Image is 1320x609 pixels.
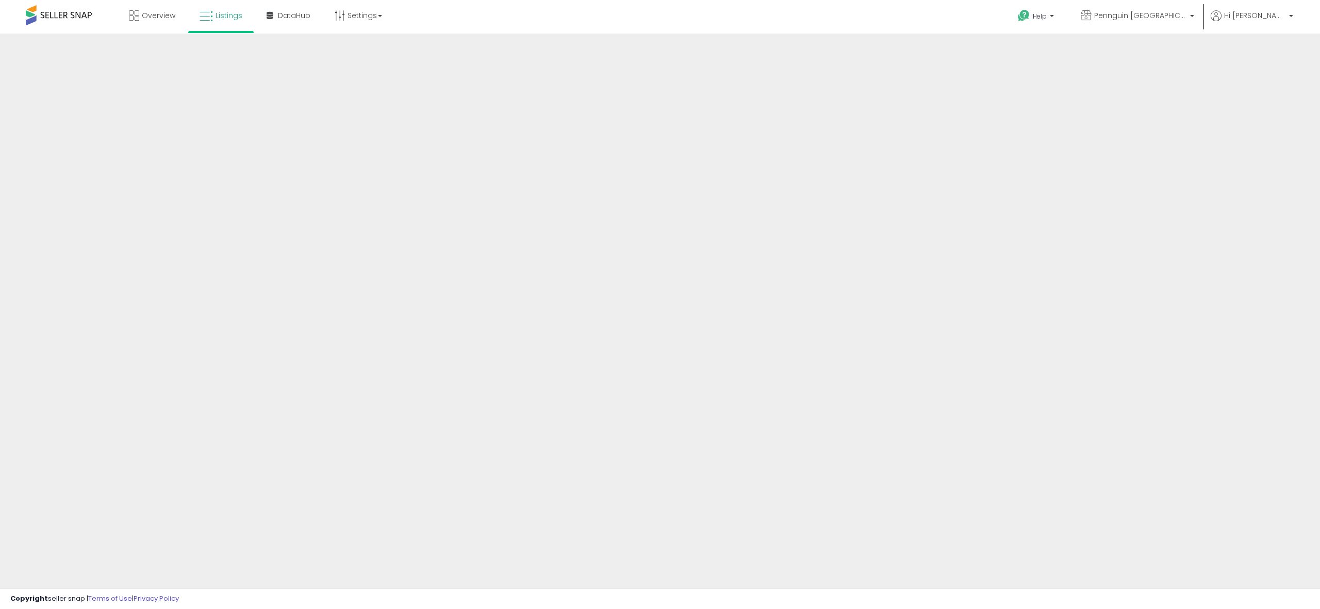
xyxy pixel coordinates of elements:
[1211,10,1293,34] a: Hi [PERSON_NAME]
[278,10,310,21] span: DataHub
[1224,10,1286,21] span: Hi [PERSON_NAME]
[216,10,242,21] span: Listings
[1033,12,1047,21] span: Help
[1094,10,1187,21] span: Pennguin [GEOGRAPHIC_DATA]
[142,10,175,21] span: Overview
[1010,2,1064,34] a: Help
[1017,9,1030,22] i: Get Help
